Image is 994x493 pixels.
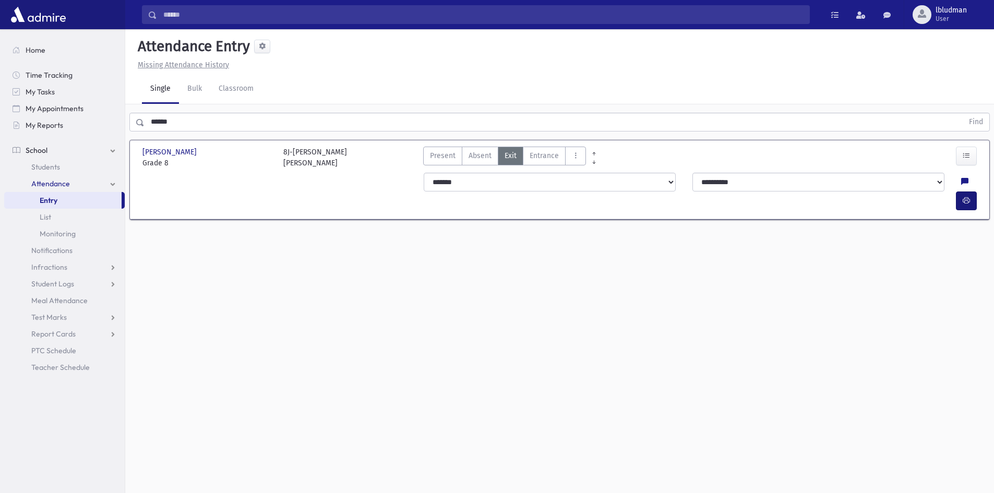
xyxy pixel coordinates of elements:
[4,83,125,100] a: My Tasks
[31,363,90,372] span: Teacher Schedule
[4,192,122,209] a: Entry
[4,100,125,117] a: My Appointments
[4,259,125,275] a: Infractions
[4,242,125,259] a: Notifications
[936,15,967,23] span: User
[26,146,47,155] span: School
[4,326,125,342] a: Report Cards
[31,246,73,255] span: Notifications
[31,279,74,288] span: Student Logs
[31,296,88,305] span: Meal Attendance
[26,104,83,113] span: My Appointments
[430,150,456,161] span: Present
[4,42,125,58] a: Home
[530,150,559,161] span: Entrance
[283,147,347,169] div: 8J-[PERSON_NAME] [PERSON_NAME]
[4,342,125,359] a: PTC Schedule
[4,309,125,326] a: Test Marks
[142,147,199,158] span: [PERSON_NAME]
[31,162,60,172] span: Students
[179,75,210,104] a: Bulk
[40,212,51,222] span: List
[40,229,76,238] span: Monitoring
[142,158,273,169] span: Grade 8
[4,67,125,83] a: Time Tracking
[31,329,76,339] span: Report Cards
[4,142,125,159] a: School
[31,179,70,188] span: Attendance
[423,147,586,169] div: AttTypes
[936,6,967,15] span: lbludman
[134,61,229,69] a: Missing Attendance History
[4,225,125,242] a: Monitoring
[26,87,55,97] span: My Tasks
[469,150,492,161] span: Absent
[26,45,45,55] span: Home
[134,38,250,55] h5: Attendance Entry
[40,196,57,205] span: Entry
[4,292,125,309] a: Meal Attendance
[142,75,179,104] a: Single
[4,209,125,225] a: List
[4,117,125,134] a: My Reports
[157,5,809,24] input: Search
[8,4,68,25] img: AdmirePro
[31,346,76,355] span: PTC Schedule
[26,121,63,130] span: My Reports
[505,150,517,161] span: Exit
[210,75,262,104] a: Classroom
[4,275,125,292] a: Student Logs
[4,159,125,175] a: Students
[4,175,125,192] a: Attendance
[31,312,67,322] span: Test Marks
[138,61,229,69] u: Missing Attendance History
[4,359,125,376] a: Teacher Schedule
[963,113,989,131] button: Find
[31,262,67,272] span: Infractions
[26,70,73,80] span: Time Tracking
